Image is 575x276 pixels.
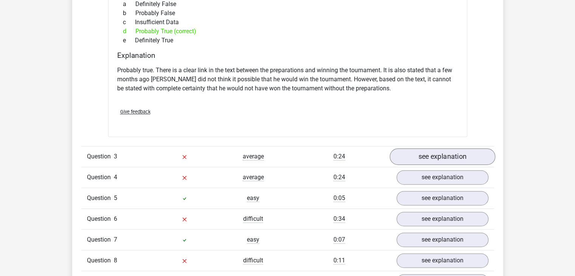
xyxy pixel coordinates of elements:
div: Insufficient Data [117,18,458,27]
span: difficult [243,215,263,223]
span: difficult [243,257,263,264]
span: average [243,153,264,160]
span: easy [247,194,259,202]
a: see explanation [389,148,495,165]
span: 5 [114,194,117,202]
a: see explanation [397,191,488,205]
span: Question [87,256,114,265]
div: Probably True (correct) [117,27,458,36]
a: see explanation [397,212,488,226]
span: 0:24 [333,174,345,181]
span: Question [87,152,114,161]
span: e [123,36,135,45]
span: b [123,9,135,18]
div: Definitely True [117,36,458,45]
span: 0:05 [333,194,345,202]
span: 7 [114,236,117,243]
span: 6 [114,215,117,222]
span: easy [247,236,259,243]
span: 0:24 [333,153,345,160]
span: Question [87,173,114,182]
p: Probably true. There is a clear link in the text between the preparations and winning the tournam... [117,66,458,93]
span: average [243,174,264,181]
span: 0:07 [333,236,345,243]
span: Question [87,214,114,223]
a: see explanation [397,233,488,247]
span: 4 [114,174,117,181]
span: d [123,27,135,36]
a: see explanation [397,253,488,268]
span: Question [87,194,114,203]
h4: Explanation [117,51,458,60]
span: 0:11 [333,257,345,264]
span: 8 [114,257,117,264]
span: Question [87,235,114,244]
span: Give feedback [120,109,150,115]
div: Probably False [117,9,458,18]
span: 3 [114,153,117,160]
a: see explanation [397,170,488,185]
span: c [123,18,135,27]
span: 0:34 [333,215,345,223]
